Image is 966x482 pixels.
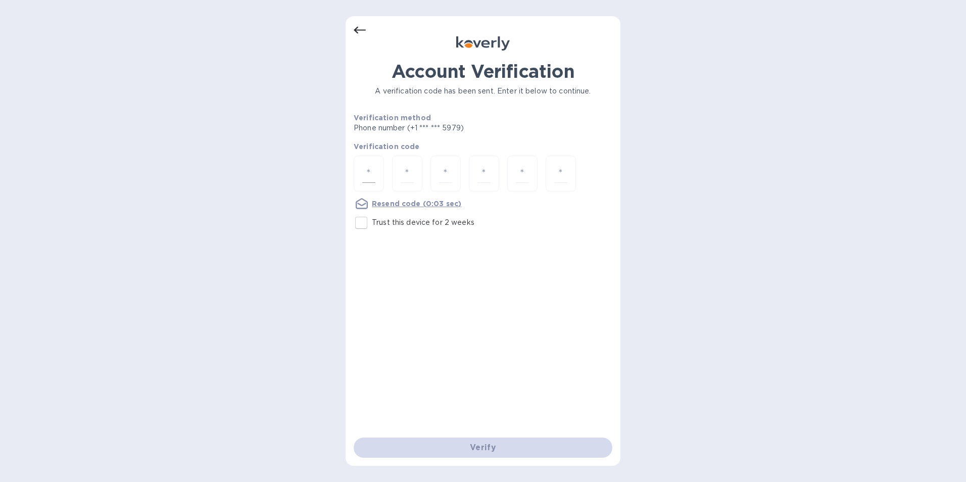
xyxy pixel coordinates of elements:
p: Trust this device for 2 weeks [372,217,474,228]
p: A verification code has been sent. Enter it below to continue. [354,86,612,97]
p: Verification code [354,141,612,152]
u: Resend code (0:03 sec) [372,200,461,208]
b: Verification method [354,114,431,122]
h1: Account Verification [354,61,612,82]
p: Phone number (+1 *** *** 5979) [354,123,541,133]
